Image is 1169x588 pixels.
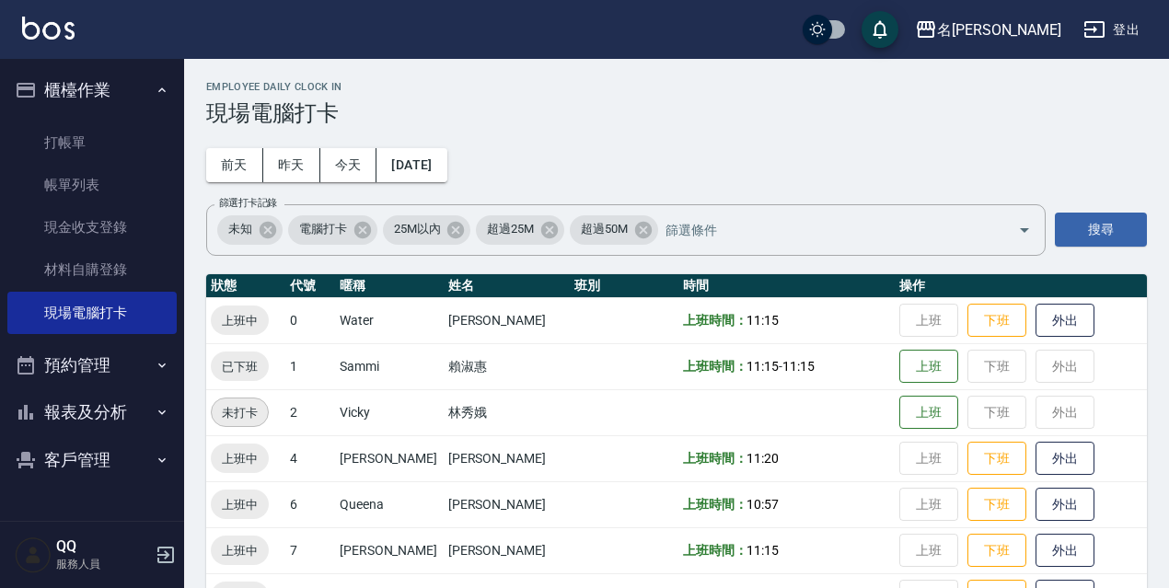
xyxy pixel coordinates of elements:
span: 上班中 [211,495,269,514]
button: 下班 [967,442,1026,476]
td: 賴淑惠 [444,343,570,389]
th: 操作 [895,274,1147,298]
button: 報表及分析 [7,388,177,436]
input: 篩選條件 [661,213,986,246]
button: 搜尋 [1055,213,1147,247]
h5: QQ [56,537,150,556]
td: [PERSON_NAME] [444,481,570,527]
span: 電腦打卡 [288,220,358,238]
button: 外出 [1036,488,1094,522]
th: 狀態 [206,274,285,298]
button: 登出 [1076,13,1147,47]
td: [PERSON_NAME] [335,527,444,573]
span: 上班中 [211,449,269,468]
button: 下班 [967,304,1026,338]
span: 已下班 [211,357,269,376]
div: 電腦打卡 [288,215,377,245]
b: 上班時間： [683,451,747,466]
span: 未知 [217,220,263,238]
td: 2 [285,389,335,435]
td: Water [335,297,444,343]
button: 預約管理 [7,341,177,389]
button: 上班 [899,350,958,384]
b: 上班時間： [683,543,747,558]
button: 櫃檯作業 [7,66,177,114]
b: 上班時間： [683,313,747,328]
button: Open [1010,215,1039,245]
p: 服務人員 [56,556,150,572]
div: 25M以內 [383,215,471,245]
th: 班別 [570,274,678,298]
th: 時間 [678,274,896,298]
span: 11:15 [782,359,815,374]
a: 打帳單 [7,121,177,164]
button: 昨天 [263,148,320,182]
td: - [678,343,896,389]
span: 上班中 [211,541,269,560]
span: 11:20 [747,451,779,466]
img: Logo [22,17,75,40]
b: 上班時間： [683,359,747,374]
div: 超過25M [476,215,564,245]
span: 未打卡 [212,403,268,422]
img: Person [15,536,52,573]
div: 未知 [217,215,283,245]
td: 林秀娥 [444,389,570,435]
div: 名[PERSON_NAME] [937,18,1061,41]
a: 現金收支登錄 [7,206,177,248]
button: 上班 [899,396,958,430]
a: 現場電腦打卡 [7,292,177,334]
button: [DATE] [376,148,446,182]
td: [PERSON_NAME] [335,435,444,481]
button: save [862,11,898,48]
td: 4 [285,435,335,481]
td: [PERSON_NAME] [444,527,570,573]
th: 姓名 [444,274,570,298]
a: 材料自購登錄 [7,248,177,291]
td: Sammi [335,343,444,389]
td: 0 [285,297,335,343]
td: 6 [285,481,335,527]
button: 客戶管理 [7,436,177,484]
h3: 現場電腦打卡 [206,100,1147,126]
button: 前天 [206,148,263,182]
button: 名[PERSON_NAME] [908,11,1069,49]
b: 上班時間： [683,497,747,512]
span: 上班中 [211,311,269,330]
span: 超過50M [570,220,639,238]
td: [PERSON_NAME] [444,435,570,481]
a: 帳單列表 [7,164,177,206]
span: 11:15 [747,543,779,558]
button: 外出 [1036,534,1094,568]
span: 25M以內 [383,220,452,238]
td: Vicky [335,389,444,435]
button: 下班 [967,534,1026,568]
button: 下班 [967,488,1026,522]
td: 1 [285,343,335,389]
button: 今天 [320,148,377,182]
span: 11:15 [747,313,779,328]
td: [PERSON_NAME] [444,297,570,343]
th: 代號 [285,274,335,298]
span: 超過25M [476,220,545,238]
span: 11:15 [747,359,779,374]
h2: Employee Daily Clock In [206,81,1147,93]
span: 10:57 [747,497,779,512]
div: 超過50M [570,215,658,245]
th: 暱稱 [335,274,444,298]
button: 外出 [1036,442,1094,476]
button: 外出 [1036,304,1094,338]
td: 7 [285,527,335,573]
label: 篩選打卡記錄 [219,196,277,210]
td: Queena [335,481,444,527]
